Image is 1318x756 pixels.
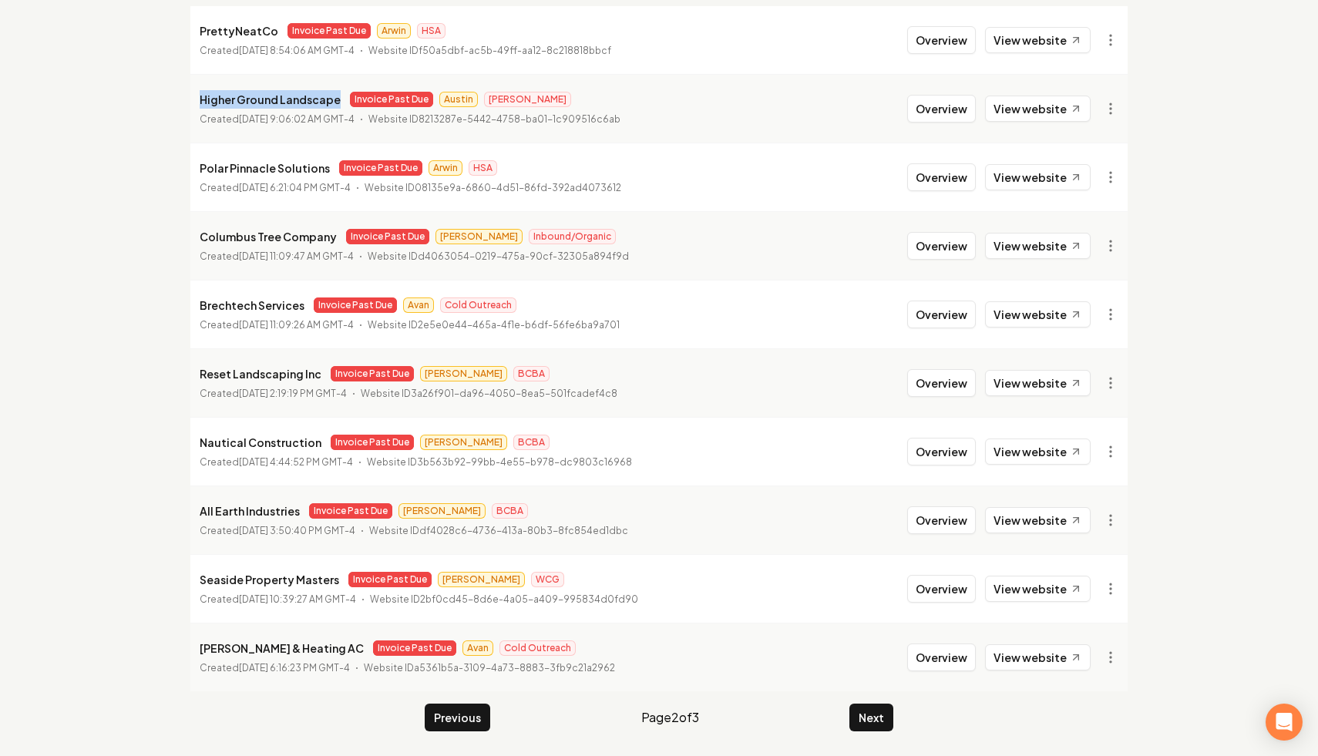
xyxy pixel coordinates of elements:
[239,250,354,262] time: [DATE] 11:09:47 AM GMT-4
[200,112,355,127] p: Created
[350,92,433,107] span: Invoice Past Due
[985,164,1091,190] a: View website
[200,570,339,589] p: Seaside Property Masters
[641,708,699,727] span: Page 2 of 3
[398,503,486,519] span: [PERSON_NAME]
[370,592,638,607] p: Website ID 2bf0cd45-8d6e-4a05-a409-995834d0fd90
[200,639,364,657] p: [PERSON_NAME] & Heating AC
[529,229,616,244] span: Inbound/Organic
[309,503,392,519] span: Invoice Past Due
[440,297,516,313] span: Cold Outreach
[239,388,347,399] time: [DATE] 2:19:19 PM GMT-4
[439,92,478,107] span: Austin
[985,96,1091,122] a: View website
[513,366,550,381] span: BCBA
[417,23,445,39] span: HSA
[368,318,620,333] p: Website ID 2e5e0e44-465a-4f1e-b6df-56fe6ba9a701
[200,660,350,676] p: Created
[367,455,632,470] p: Website ID 3b563b92-99bb-4e55-b978-dc9803c16968
[287,23,371,39] span: Invoice Past Due
[239,319,354,331] time: [DATE] 11:09:26 AM GMT-4
[200,90,341,109] p: Higher Ground Landscape
[403,297,434,313] span: Avan
[985,644,1091,670] a: View website
[484,92,571,107] span: [PERSON_NAME]
[531,572,564,587] span: WCG
[420,435,507,450] span: [PERSON_NAME]
[985,301,1091,328] a: View website
[368,112,620,127] p: Website ID 8213287e-5442-4758-ba01-1c909516c6ab
[348,572,432,587] span: Invoice Past Due
[469,160,497,176] span: HSA
[339,160,422,176] span: Invoice Past Due
[985,507,1091,533] a: View website
[1266,704,1303,741] div: Open Intercom Messenger
[462,640,493,656] span: Avan
[373,640,456,656] span: Invoice Past Due
[200,227,337,246] p: Columbus Tree Company
[364,660,615,676] p: Website ID a5361b5a-3109-4a73-8883-3fb9c21a2962
[200,386,347,402] p: Created
[907,301,976,328] button: Overview
[907,575,976,603] button: Overview
[200,592,356,607] p: Created
[907,26,976,54] button: Overview
[200,249,354,264] p: Created
[239,182,351,193] time: [DATE] 6:21:04 PM GMT-4
[907,643,976,671] button: Overview
[985,438,1091,465] a: View website
[200,159,330,177] p: Polar Pinnacle Solutions
[368,43,611,59] p: Website ID f50a5dbf-ac5b-49ff-aa12-8c218818bbcf
[239,593,356,605] time: [DATE] 10:39:27 AM GMT-4
[200,318,354,333] p: Created
[907,438,976,465] button: Overview
[200,180,351,196] p: Created
[907,95,976,123] button: Overview
[331,435,414,450] span: Invoice Past Due
[907,163,976,191] button: Overview
[425,704,490,731] button: Previous
[369,523,628,539] p: Website ID df4028c6-4736-413a-80b3-8fc854ed1dbc
[200,43,355,59] p: Created
[346,229,429,244] span: Invoice Past Due
[365,180,621,196] p: Website ID 08135e9a-6860-4d51-86fd-392ad4073612
[200,455,353,470] p: Created
[361,386,617,402] p: Website ID 3a26f901-da96-4050-8ea5-501fcadef4c8
[907,506,976,534] button: Overview
[239,113,355,125] time: [DATE] 9:06:02 AM GMT-4
[200,365,321,383] p: Reset Landscaping Inc
[200,523,355,539] p: Created
[438,572,525,587] span: [PERSON_NAME]
[985,233,1091,259] a: View website
[331,366,414,381] span: Invoice Past Due
[849,704,893,731] button: Next
[420,366,507,381] span: [PERSON_NAME]
[499,640,576,656] span: Cold Outreach
[239,45,355,56] time: [DATE] 8:54:06 AM GMT-4
[368,249,629,264] p: Website ID d4063054-0219-475a-90cf-32305a894f9d
[985,370,1091,396] a: View website
[377,23,411,39] span: Arwin
[200,296,304,314] p: Brechtech Services
[239,662,350,674] time: [DATE] 6:16:23 PM GMT-4
[492,503,528,519] span: BCBA
[200,433,321,452] p: Nautical Construction
[513,435,550,450] span: BCBA
[200,22,278,40] p: PrettyNeatCo
[314,297,397,313] span: Invoice Past Due
[985,27,1091,53] a: View website
[907,369,976,397] button: Overview
[985,576,1091,602] a: View website
[429,160,462,176] span: Arwin
[200,502,300,520] p: All Earth Industries
[907,232,976,260] button: Overview
[239,525,355,536] time: [DATE] 3:50:40 PM GMT-4
[239,456,353,468] time: [DATE] 4:44:52 PM GMT-4
[435,229,523,244] span: [PERSON_NAME]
